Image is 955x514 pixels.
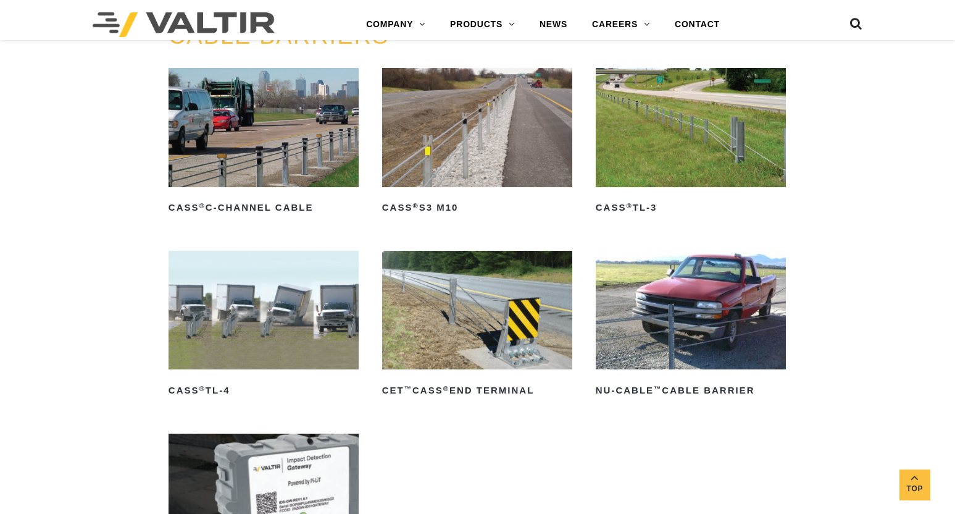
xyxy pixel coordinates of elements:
[596,198,786,218] h2: CASS TL-3
[580,12,662,37] a: CAREERS
[412,202,419,209] sup: ®
[438,12,527,37] a: PRODUCTS
[354,12,438,37] a: COMPANY
[382,68,572,217] a: CASS®S3 M10
[654,385,662,392] sup: ™
[527,12,580,37] a: NEWS
[596,68,786,217] a: CASS®TL-3
[382,251,572,400] a: CET™CASS®End Terminal
[443,385,449,392] sup: ®
[596,381,786,400] h2: NU-CABLE Cable Barrier
[169,68,359,217] a: CASS®C-Channel Cable
[169,381,359,400] h2: CASS TL-4
[899,482,930,496] span: Top
[382,381,572,400] h2: CET CASS End Terminal
[596,251,786,400] a: NU-CABLE™Cable Barrier
[404,385,412,392] sup: ™
[93,12,275,37] img: Valtir
[382,198,572,218] h2: CASS S3 M10
[199,202,206,209] sup: ®
[169,251,359,400] a: CASS®TL-4
[199,385,206,392] sup: ®
[626,202,632,209] sup: ®
[169,198,359,218] h2: CASS C-Channel Cable
[899,470,930,500] a: Top
[662,12,732,37] a: CONTACT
